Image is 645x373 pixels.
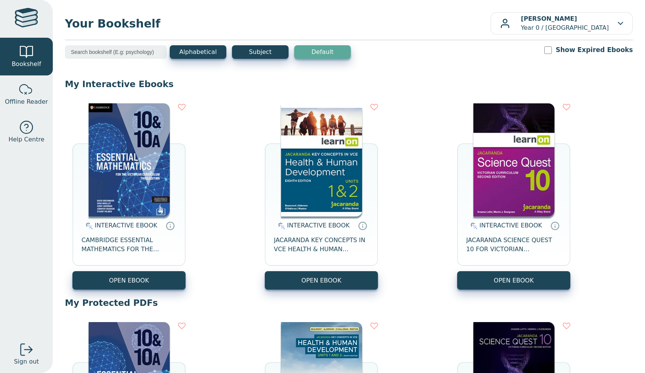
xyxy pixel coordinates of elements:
[65,15,490,32] span: Your Bookshelf
[265,271,378,290] button: OPEN EBOOK
[65,45,167,59] input: Search bookshelf (E.g: psychology)
[8,135,44,144] span: Help Centre
[358,221,367,230] a: Interactive eBooks are accessed online via the publisher’s portal. They contain interactive resou...
[12,60,41,69] span: Bookshelf
[473,103,554,216] img: b7253847-5288-ea11-a992-0272d098c78b.jpg
[490,12,633,35] button: [PERSON_NAME]Year 0 / [GEOGRAPHIC_DATA]
[457,271,570,290] button: OPEN EBOOK
[556,45,633,55] label: Show Expired Ebooks
[72,271,186,290] button: OPEN EBOOK
[479,222,542,229] span: INTERACTIVE EBOOK
[232,45,289,59] button: Subject
[521,14,609,32] p: Year 0 / [GEOGRAPHIC_DATA]
[65,297,633,309] p: My Protected PDFs
[276,221,285,230] img: interactive.svg
[294,45,351,59] button: Default
[281,103,362,216] img: db0c0c84-88f5-4982-b677-c50e1668d4a0.jpg
[81,236,177,254] span: CAMBRIDGE ESSENTIAL MATHEMATICS FOR THE VICTORIAN CURRICULUM YEAR 10&10A EBOOK 3E
[14,357,39,366] span: Sign out
[287,222,350,229] span: INTERACTIVE EBOOK
[468,221,478,230] img: interactive.svg
[170,45,226,59] button: Alphabetical
[466,236,561,254] span: JACARANDA SCIENCE QUEST 10 FOR VICTORIAN CURRICULUM LEARNON 2E EBOOK
[5,97,48,106] span: Offline Reader
[166,221,175,230] a: Interactive eBooks are accessed online via the publisher’s portal. They contain interactive resou...
[83,221,93,230] img: interactive.svg
[521,15,577,22] b: [PERSON_NAME]
[95,222,157,229] span: INTERACTIVE EBOOK
[274,236,369,254] span: JACARANDA KEY CONCEPTS IN VCE HEALTH & HUMAN DEVELOPMENT UNITS 1&2 LEARNON EBOOK 8E
[550,221,559,230] a: Interactive eBooks are accessed online via the publisher’s portal. They contain interactive resou...
[89,103,170,216] img: 95d2d3ff-45e3-4692-8648-70e4d15c5b3e.png
[65,78,633,90] p: My Interactive Ebooks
